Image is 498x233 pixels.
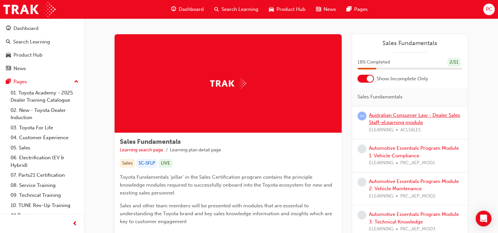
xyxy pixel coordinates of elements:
[447,58,461,67] div: 2 / 11
[324,6,336,13] span: News
[120,147,163,153] a: Learning search page
[264,3,311,16] a: car-iconProduct Hub
[8,153,81,170] a: 06. Electrification (EV & Hybrid)
[214,5,219,13] span: search-icon
[210,78,246,89] img: Trak
[311,3,341,16] a: news-iconNews
[170,146,221,154] li: Learning plan detail page
[120,159,135,168] div: Sales
[276,6,305,13] span: Product Hub
[8,170,81,180] a: 07. Parts21 Certification
[8,190,81,200] a: 09. Technical Training
[3,63,81,75] a: News
[3,22,81,35] a: Dashboard
[74,78,79,86] span: up-icon
[8,143,81,153] a: 05. Sales
[316,5,321,13] span: news-icon
[159,159,172,168] div: LIVE
[13,51,42,59] div: Product Hub
[485,6,492,13] span: PC
[369,193,393,200] span: ELEARNING
[8,133,81,143] a: 04. Customer Experience
[166,3,209,16] a: guage-iconDashboard
[6,52,11,58] span: car-icon
[209,3,264,16] a: search-iconSearch Learning
[13,38,50,46] div: Search Learning
[120,203,333,224] span: Sales and other team members will be presented with modules that are essential to understanding t...
[3,49,81,61] a: Product Hub
[369,145,459,159] a: Automotive Essentials Program Module 1: Vehicle Compliance
[369,178,459,192] a: Automotive Essentials Program Module 2: Vehicle Maintenance
[222,6,258,13] span: Search Learning
[400,225,435,233] span: PKC_AEP_MOD3
[357,93,403,101] span: Sales Fundamentals
[6,66,11,72] span: news-icon
[400,193,435,200] span: PKC_AEP_MOD2
[3,76,81,88] button: Pages
[483,4,495,15] button: PC
[3,2,56,17] img: Trak
[13,78,27,86] div: Pages
[357,211,366,220] span: learningRecordVerb_NONE-icon
[72,220,77,228] span: prev-icon
[120,174,333,196] span: Toyota Fundamentals 'pillar' in the Sales Certification program contains the principle knowledge ...
[377,75,428,83] span: Show Incomplete Only
[6,39,11,45] span: search-icon
[357,144,366,153] span: learningRecordVerb_NONE-icon
[6,26,11,32] span: guage-icon
[13,65,26,72] div: News
[347,5,352,13] span: pages-icon
[357,59,390,66] span: 18 % Completed
[400,159,435,167] span: PKC_AEP_MOD1
[476,211,491,226] div: Open Intercom Messenger
[136,159,157,168] div: SC-SFLP
[120,138,181,145] span: Sales Fundamentals
[369,112,460,126] a: Australian Consumer Law - Dealer Sales Staff-eLearning module
[8,210,81,220] a: All Pages
[3,21,81,76] button: DashboardSearch LearningProduct HubNews
[269,5,274,13] span: car-icon
[13,25,39,32] div: Dashboard
[171,5,176,13] span: guage-icon
[8,123,81,133] a: 03. Toyota For Life
[8,180,81,191] a: 08. Service Training
[400,126,421,134] span: ACLSALES
[6,79,11,85] span: pages-icon
[369,126,393,134] span: ELEARNING
[8,105,81,123] a: 02. New - Toyota Dealer Induction
[369,211,459,225] a: Automotive Essentials Program Module 3: Technical Knowledge
[3,36,81,48] a: Search Learning
[369,225,393,233] span: ELEARNING
[179,6,204,13] span: Dashboard
[354,6,368,13] span: Pages
[357,112,366,120] span: learningRecordVerb_ATTEMPT-icon
[8,200,81,211] a: 10. TUNE Rev-Up Training
[341,3,373,16] a: pages-iconPages
[8,88,81,105] a: 01. Toyota Academy - 2025 Dealer Training Catalogue
[357,178,366,187] span: learningRecordVerb_NONE-icon
[357,39,462,47] a: Sales Fundamentals
[369,159,393,167] span: ELEARNING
